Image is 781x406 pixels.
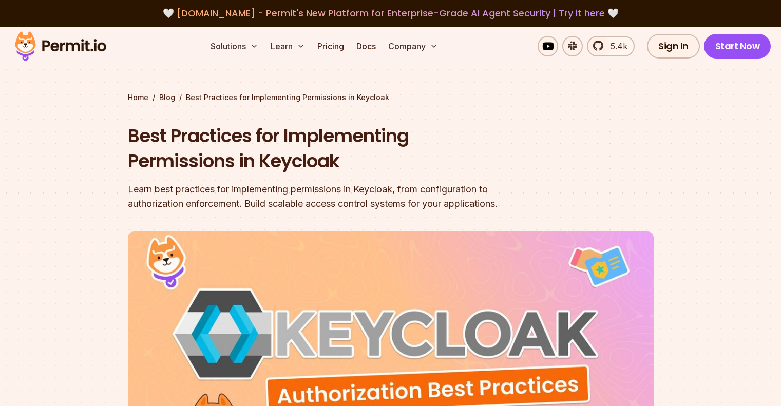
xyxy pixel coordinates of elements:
[10,29,111,64] img: Permit logo
[559,7,605,20] a: Try it here
[604,40,627,52] span: 5.4k
[128,182,522,211] div: Learn best practices for implementing permissions in Keycloak, from configuration to authorizatio...
[587,36,635,56] a: 5.4k
[352,36,380,56] a: Docs
[128,123,522,174] h1: Best Practices for Implementing Permissions in Keycloak
[704,34,771,59] a: Start Now
[313,36,348,56] a: Pricing
[128,92,148,103] a: Home
[128,92,654,103] div: / /
[647,34,700,59] a: Sign In
[266,36,309,56] button: Learn
[177,7,605,20] span: [DOMAIN_NAME] - Permit's New Platform for Enterprise-Grade AI Agent Security |
[384,36,442,56] button: Company
[159,92,175,103] a: Blog
[25,6,756,21] div: 🤍 🤍
[206,36,262,56] button: Solutions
